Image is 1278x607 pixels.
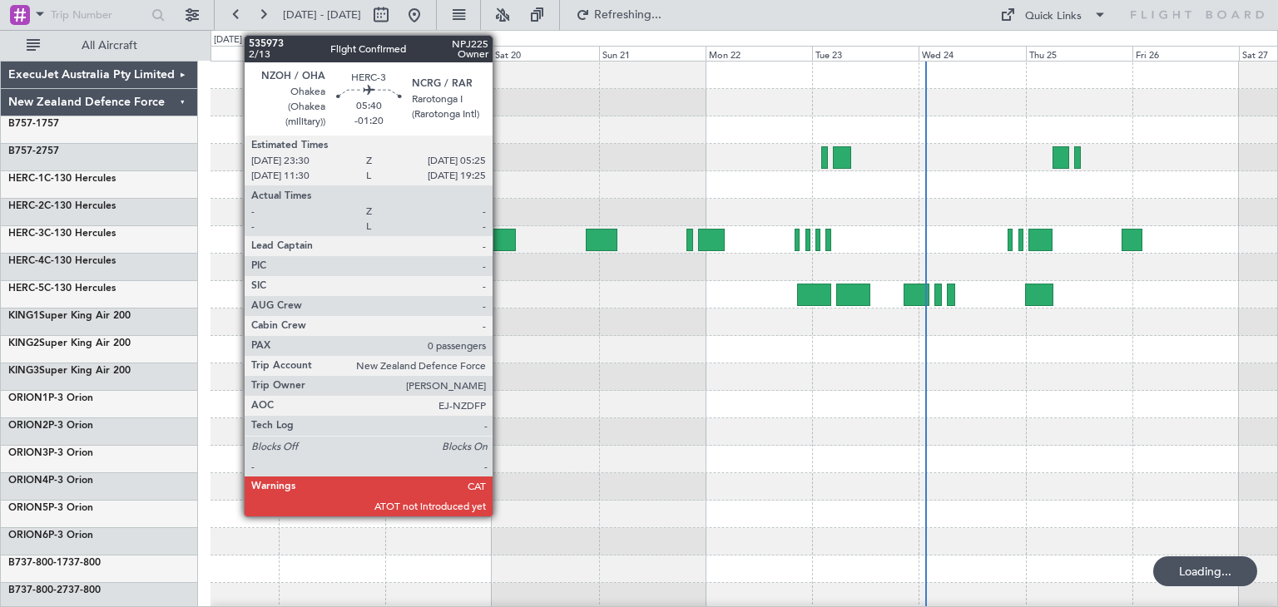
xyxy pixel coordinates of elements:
[8,476,48,486] span: ORION4
[992,2,1115,28] button: Quick Links
[8,366,39,376] span: KING3
[599,46,706,61] div: Sun 21
[385,46,492,61] div: Fri 19
[8,585,62,595] span: B737-800-2
[492,46,598,61] div: Sat 20
[8,393,93,403] a: ORION1P-3 Orion
[8,366,131,376] a: KING3Super King Air 200
[8,558,101,568] a: B737-800-1737-800
[1026,46,1132,61] div: Thu 25
[8,146,59,156] a: B757-2757
[8,256,44,266] span: HERC-4
[283,7,361,22] span: [DATE] - [DATE]
[8,421,93,431] a: ORION2P-3 Orion
[593,9,663,21] span: Refreshing...
[8,338,39,348] span: KING2
[8,201,44,211] span: HERC-2
[8,174,116,184] a: HERC-1C-130 Hercules
[279,46,385,61] div: Thu 18
[1132,46,1239,61] div: Fri 26
[8,476,93,486] a: ORION4P-3 Orion
[8,558,62,568] span: B737-800-1
[8,311,39,321] span: KING1
[812,46,919,61] div: Tue 23
[8,284,44,294] span: HERC-5
[706,46,812,61] div: Mon 22
[1153,556,1257,586] div: Loading...
[8,393,48,403] span: ORION1
[8,201,116,211] a: HERC-2C-130 Hercules
[8,448,48,458] span: ORION3
[214,33,242,47] div: [DATE]
[8,256,116,266] a: HERC-4C-130 Hercules
[51,2,146,27] input: Trip Number
[43,40,176,52] span: All Aircraft
[172,46,279,61] div: Wed 17
[8,421,48,431] span: ORION2
[8,229,116,239] a: HERC-3C-130 Hercules
[8,338,131,348] a: KING2Super King Air 200
[8,174,44,184] span: HERC-1
[8,503,93,513] a: ORION5P-3 Orion
[8,585,101,595] a: B737-800-2737-800
[8,119,59,129] a: B757-1757
[8,146,42,156] span: B757-2
[8,119,42,129] span: B757-1
[8,503,48,513] span: ORION5
[8,311,131,321] a: KING1Super King Air 200
[568,2,668,28] button: Refreshing...
[1025,8,1082,25] div: Quick Links
[18,32,181,59] button: All Aircraft
[919,46,1025,61] div: Wed 24
[8,531,93,540] a: ORION6P-3 Orion
[8,531,48,540] span: ORION6
[8,284,116,294] a: HERC-5C-130 Hercules
[8,229,44,239] span: HERC-3
[8,448,93,458] a: ORION3P-3 Orion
